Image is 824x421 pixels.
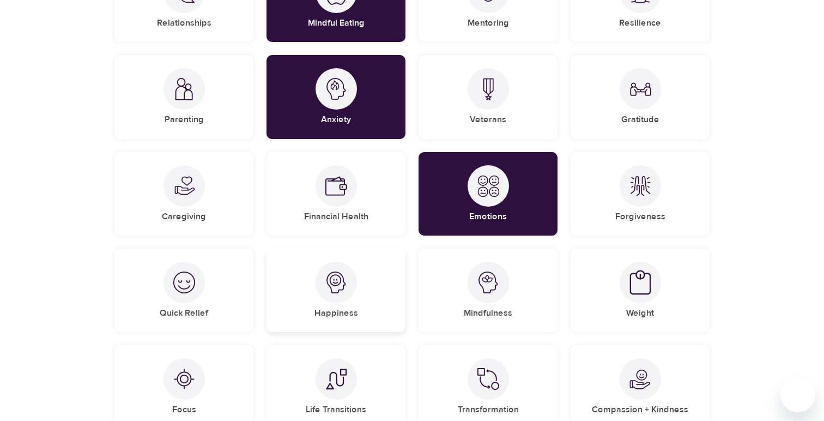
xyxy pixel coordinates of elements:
[469,211,507,222] h5: Emotions
[419,249,558,332] div: MindfulnessMindfulness
[629,368,651,390] img: Compassion + Kindness
[629,78,651,100] img: Gratitude
[160,308,208,319] h5: Quick Relief
[173,175,195,197] img: Caregiving
[321,114,351,125] h5: Anxiety
[626,308,654,319] h5: Weight
[571,55,710,139] div: GratitudeGratitude
[477,78,499,100] img: Veterans
[114,249,253,332] div: Quick ReliefQuick Relief
[173,368,195,390] img: Focus
[172,404,196,416] h5: Focus
[325,78,347,100] img: Anxiety
[419,152,558,236] div: EmotionsEmotions
[114,55,253,139] div: ParentingParenting
[162,211,206,222] h5: Caregiving
[266,55,405,139] div: AnxietyAnxiety
[458,404,519,416] h5: Transformation
[114,152,253,236] div: CaregivingCaregiving
[571,249,710,332] div: WeightWeight
[325,175,347,197] img: Financial Health
[266,152,405,236] div: Financial HealthFinancial Health
[477,175,499,197] img: Emotions
[592,404,688,416] h5: Compassion + Kindness
[325,272,347,293] img: Happiness
[165,114,204,125] h5: Parenting
[629,175,651,197] img: Forgiveness
[173,78,195,100] img: Parenting
[157,17,211,29] h5: Relationships
[470,114,506,125] h5: Veterans
[173,272,195,293] img: Quick Relief
[619,17,661,29] h5: Resilience
[780,377,815,412] iframe: Button to launch messaging window
[629,270,651,296] img: Weight
[314,308,358,319] h5: Happiness
[304,211,368,222] h5: Financial Health
[477,368,499,390] img: Transformation
[571,152,710,236] div: ForgivenessForgiveness
[308,17,365,29] h5: Mindful Eating
[615,211,665,222] h5: Forgiveness
[306,404,366,416] h5: Life Transitions
[325,368,347,390] img: Life Transitions
[468,17,509,29] h5: Mentoring
[419,55,558,139] div: VeteransVeterans
[621,114,659,125] h5: Gratitude
[266,249,405,332] div: HappinessHappiness
[477,272,499,293] img: Mindfulness
[464,308,512,319] h5: Mindfulness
